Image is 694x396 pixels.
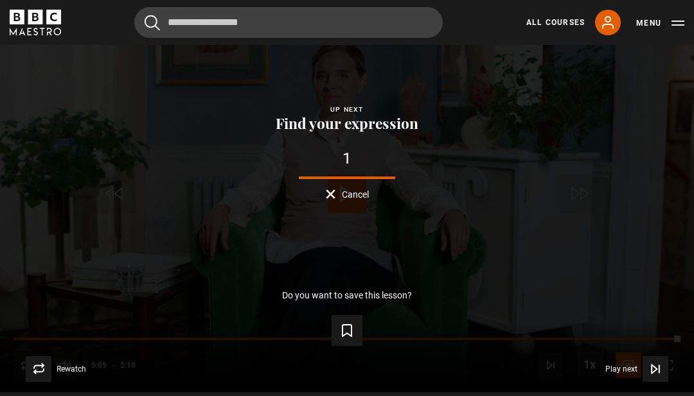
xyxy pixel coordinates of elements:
[342,190,369,199] span: Cancel
[134,7,443,38] input: Search
[21,151,673,167] div: 1
[636,17,684,30] button: Toggle navigation
[605,365,637,373] span: Play next
[145,15,160,31] button: Submit the search query
[282,291,412,300] p: Do you want to save this lesson?
[605,356,668,382] button: Play next
[326,189,369,199] button: Cancel
[10,10,61,35] svg: BBC Maestro
[21,104,673,116] div: Up next
[272,116,422,132] button: Find your expression
[526,17,585,28] a: All Courses
[57,365,86,373] span: Rewatch
[26,356,86,382] button: Rewatch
